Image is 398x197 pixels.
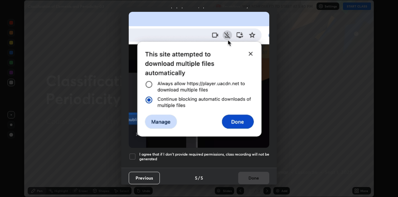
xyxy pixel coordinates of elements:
img: downloads-permission-blocked.gif [129,12,269,148]
h5: I agree that if I don't provide required permissions, class recording will not be generated [139,152,269,162]
h4: / [198,175,200,181]
h4: 5 [195,175,197,181]
h4: 5 [201,175,203,181]
button: Previous [129,172,160,184]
